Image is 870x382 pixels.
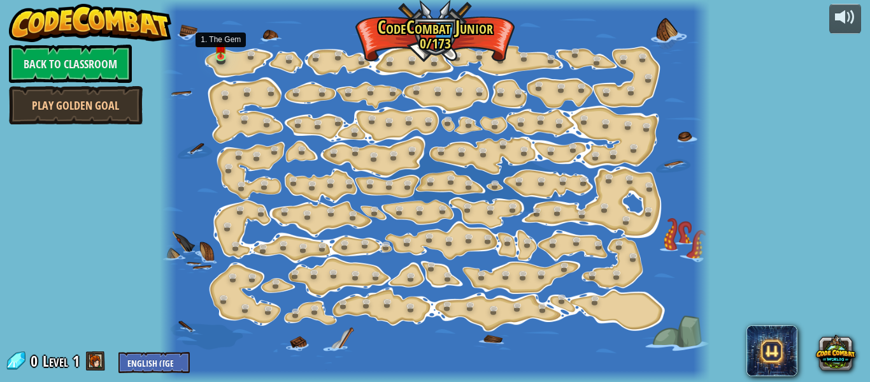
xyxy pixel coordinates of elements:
[215,36,227,57] img: level-banner-unstarted.png
[9,45,132,83] a: Back to Classroom
[9,4,172,42] img: CodeCombat - Learn how to code by playing a game
[31,351,41,371] span: 0
[43,351,68,372] span: Level
[829,4,861,34] button: Adjust volume
[9,86,143,124] a: Play Golden Goal
[73,351,80,371] span: 1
